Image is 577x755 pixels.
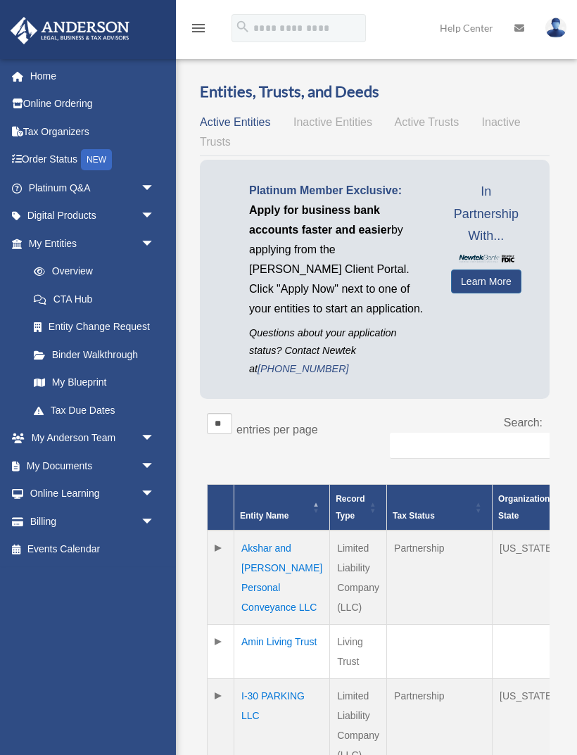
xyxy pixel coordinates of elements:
[20,396,169,424] a: Tax Due Dates
[330,625,387,679] td: Living Trust
[293,116,372,128] span: Inactive Entities
[141,507,169,536] span: arrow_drop_down
[20,341,169,369] a: Binder Walkthrough
[10,62,176,90] a: Home
[235,19,251,34] i: search
[10,174,176,202] a: Platinum Q&Aarrow_drop_down
[141,480,169,509] span: arrow_drop_down
[200,116,521,148] span: Inactive Trusts
[393,511,435,521] span: Tax Status
[236,424,318,436] label: entries per page
[249,201,430,279] p: by applying from the [PERSON_NAME] Client Portal.
[10,146,176,175] a: Order StatusNEW
[545,18,566,38] img: User Pic
[141,452,169,481] span: arrow_drop_down
[10,229,169,258] a: My Entitiesarrow_drop_down
[10,507,176,535] a: Billingarrow_drop_down
[10,535,176,564] a: Events Calendar
[190,20,207,37] i: menu
[249,181,430,201] p: Platinum Member Exclusive:
[249,324,430,378] p: Questions about your application status? Contact Newtek at
[249,204,391,236] span: Apply for business bank accounts faster and easier
[141,202,169,231] span: arrow_drop_down
[451,181,521,248] span: In Partnership With...
[493,531,571,625] td: [US_STATE]
[10,90,176,118] a: Online Ordering
[190,25,207,37] a: menu
[249,279,430,319] p: Click "Apply Now" next to one of your entities to start an application.
[141,424,169,453] span: arrow_drop_down
[141,229,169,258] span: arrow_drop_down
[387,485,493,531] th: Tax Status: Activate to sort
[258,363,349,374] a: [PHONE_NUMBER]
[240,511,288,521] span: Entity Name
[20,313,169,341] a: Entity Change Request
[200,116,270,128] span: Active Entities
[234,625,330,679] td: Amin Living Trust
[200,81,550,103] h3: Entities, Trusts, and Deeds
[330,531,387,625] td: Limited Liability Company (LLC)
[20,258,162,286] a: Overview
[493,485,571,531] th: Organization State: Activate to sort
[10,424,176,452] a: My Anderson Teamarrow_drop_down
[20,285,169,313] a: CTA Hub
[81,149,112,170] div: NEW
[234,531,330,625] td: Akshar and [PERSON_NAME] Personal Conveyance LLC
[10,202,176,230] a: Digital Productsarrow_drop_down
[10,452,176,480] a: My Documentsarrow_drop_down
[10,480,176,508] a: Online Learningarrow_drop_down
[504,417,543,429] label: Search:
[234,485,330,531] th: Entity Name: Activate to invert sorting
[20,369,169,397] a: My Blueprint
[451,269,521,293] a: Learn More
[6,17,134,44] img: Anderson Advisors Platinum Portal
[458,255,514,263] img: NewtekBankLogoSM.png
[395,116,459,128] span: Active Trusts
[330,485,387,531] th: Record Type: Activate to sort
[336,494,364,521] span: Record Type
[387,531,493,625] td: Partnership
[498,494,550,521] span: Organization State
[141,174,169,203] span: arrow_drop_down
[10,118,176,146] a: Tax Organizers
